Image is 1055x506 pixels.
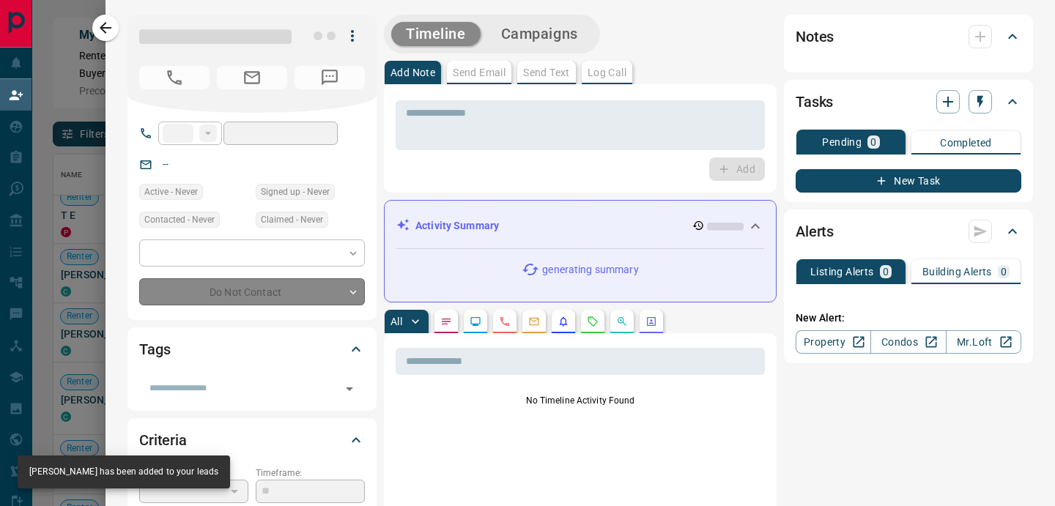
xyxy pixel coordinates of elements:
p: generating summary [542,262,638,278]
span: Claimed - Never [261,212,323,227]
div: Activity Summary [396,212,764,239]
button: Open [339,379,360,399]
h2: Tags [139,338,170,361]
svg: Lead Browsing Activity [470,316,481,327]
h2: Notes [796,25,834,48]
svg: Notes [440,316,452,327]
p: Listing Alerts [810,267,874,277]
a: Property [796,330,871,354]
span: No Email [217,66,287,89]
svg: Requests [587,316,599,327]
p: Pending [822,137,862,147]
span: Active - Never [144,185,198,199]
a: Condos [870,330,946,354]
p: New Alert: [796,310,1021,326]
p: Activity Summary [415,218,499,234]
span: No Number [295,66,365,89]
p: Add Note [390,67,435,78]
svg: Listing Alerts [558,316,569,327]
div: Tags [139,332,365,367]
span: No Number [139,66,210,89]
p: No Timeline Activity Found [396,394,765,407]
h2: Criteria [139,428,187,452]
svg: Opportunities [616,316,628,327]
p: All [390,316,402,327]
p: Timeframe: [256,466,365,480]
h2: Tasks [796,90,833,114]
h2: Alerts [796,220,834,243]
div: Notes [796,19,1021,54]
a: -- [163,158,169,170]
p: 0 [883,267,889,277]
svg: Agent Actions [645,316,657,327]
svg: Emails [528,316,540,327]
p: Building Alerts [922,267,992,277]
button: Timeline [391,22,481,46]
div: Do Not Contact [139,278,365,305]
span: Signed up - Never [261,185,330,199]
a: Mr.Loft [946,330,1021,354]
button: Campaigns [486,22,593,46]
p: 0 [870,137,876,147]
span: Contacted - Never [144,212,215,227]
button: New Task [796,169,1021,193]
div: [PERSON_NAME] has been added to your leads [29,460,218,484]
div: Tasks [796,84,1021,119]
svg: Calls [499,316,511,327]
div: Criteria [139,423,365,458]
p: Completed [940,138,992,148]
p: 0 [1001,267,1007,277]
div: Alerts [796,214,1021,249]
